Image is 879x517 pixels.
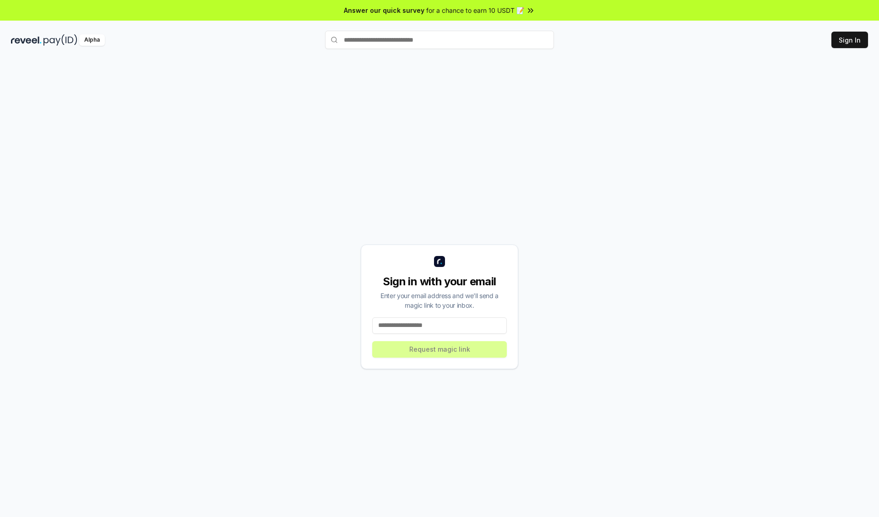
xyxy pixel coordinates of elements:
button: Sign In [831,32,868,48]
img: reveel_dark [11,34,42,46]
div: Sign in with your email [372,274,507,289]
img: logo_small [434,256,445,267]
div: Alpha [79,34,105,46]
span: Answer our quick survey [344,5,424,15]
div: Enter your email address and we’ll send a magic link to your inbox. [372,291,507,310]
span: for a chance to earn 10 USDT 📝 [426,5,524,15]
img: pay_id [43,34,77,46]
